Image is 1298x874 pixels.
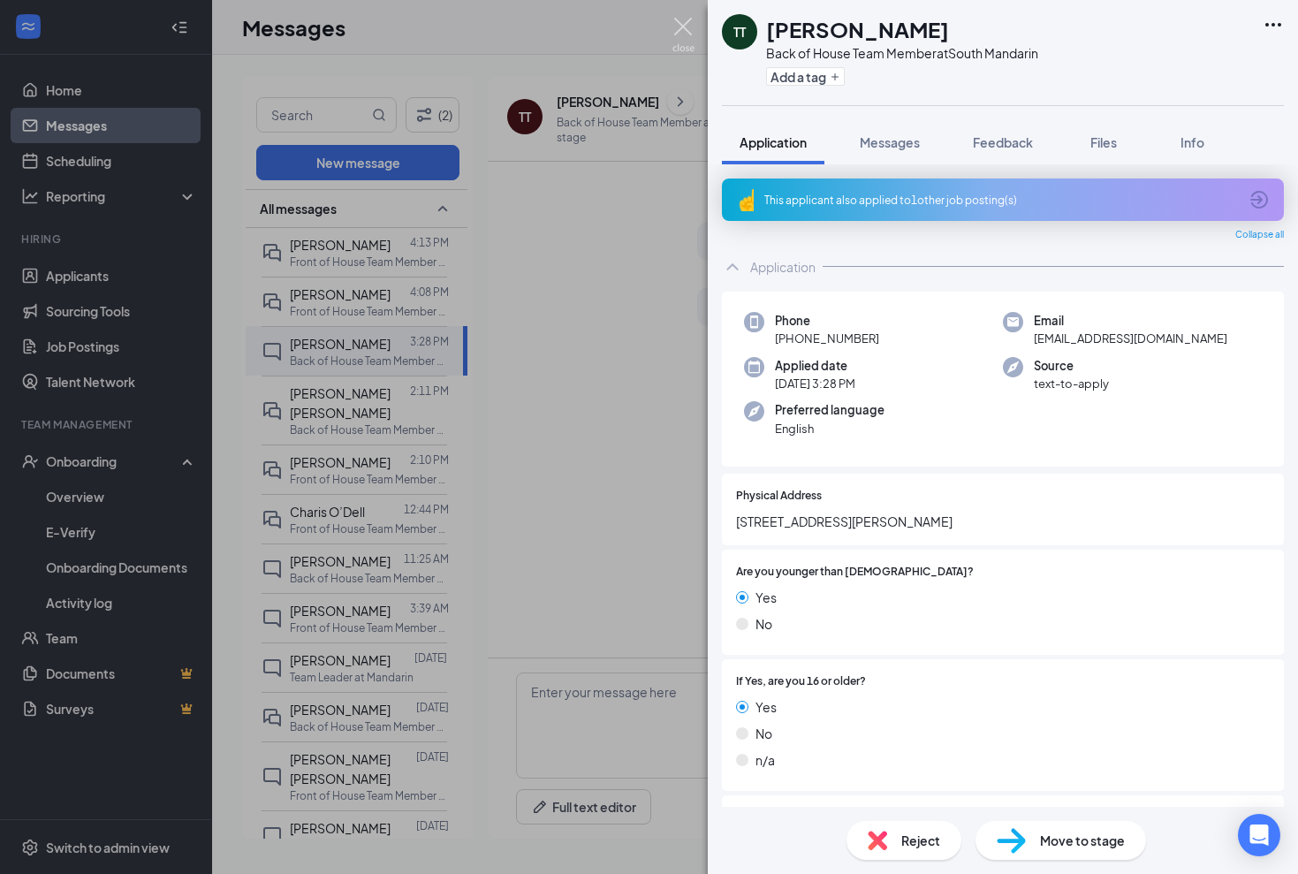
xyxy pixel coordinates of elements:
span: n/a [755,750,775,770]
svg: ChevronUp [722,256,743,277]
span: Reject [901,831,940,850]
span: [PHONE_NUMBER] [775,330,879,347]
span: Feedback [973,134,1033,150]
span: Email [1034,312,1227,330]
span: No [755,614,772,634]
span: [DATE] 3:28 PM [775,375,855,392]
span: [STREET_ADDRESS][PERSON_NAME] [736,512,1270,531]
span: Move to stage [1040,831,1125,850]
span: Files [1090,134,1117,150]
span: Yes [755,697,777,717]
svg: Plus [830,72,840,82]
span: Collapse all [1235,228,1284,242]
span: Application [740,134,807,150]
div: Application [750,258,816,276]
span: Applied date [775,357,855,375]
span: [EMAIL_ADDRESS][DOMAIN_NAME] [1034,330,1227,347]
button: PlusAdd a tag [766,67,845,86]
span: Messages [860,134,920,150]
svg: Ellipses [1263,14,1284,35]
span: Info [1180,134,1204,150]
h1: [PERSON_NAME] [766,14,949,44]
span: No [755,724,772,743]
span: Yes [755,588,777,607]
span: Phone [775,312,879,330]
span: Are you younger than [DEMOGRAPHIC_DATA]? [736,564,974,581]
div: TT [733,23,746,41]
span: text-to-apply [1034,375,1109,392]
div: Back of House Team Member at South Mandarin [766,44,1038,62]
span: English [775,420,884,437]
span: Preferred language [775,401,884,419]
span: If Yes, are you 16 or older? [736,673,866,690]
span: Source [1034,357,1109,375]
div: Open Intercom Messenger [1238,814,1280,856]
span: Physical Address [736,488,822,505]
div: This applicant also applied to 1 other job posting(s) [764,193,1238,208]
svg: ArrowCircle [1249,189,1270,210]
